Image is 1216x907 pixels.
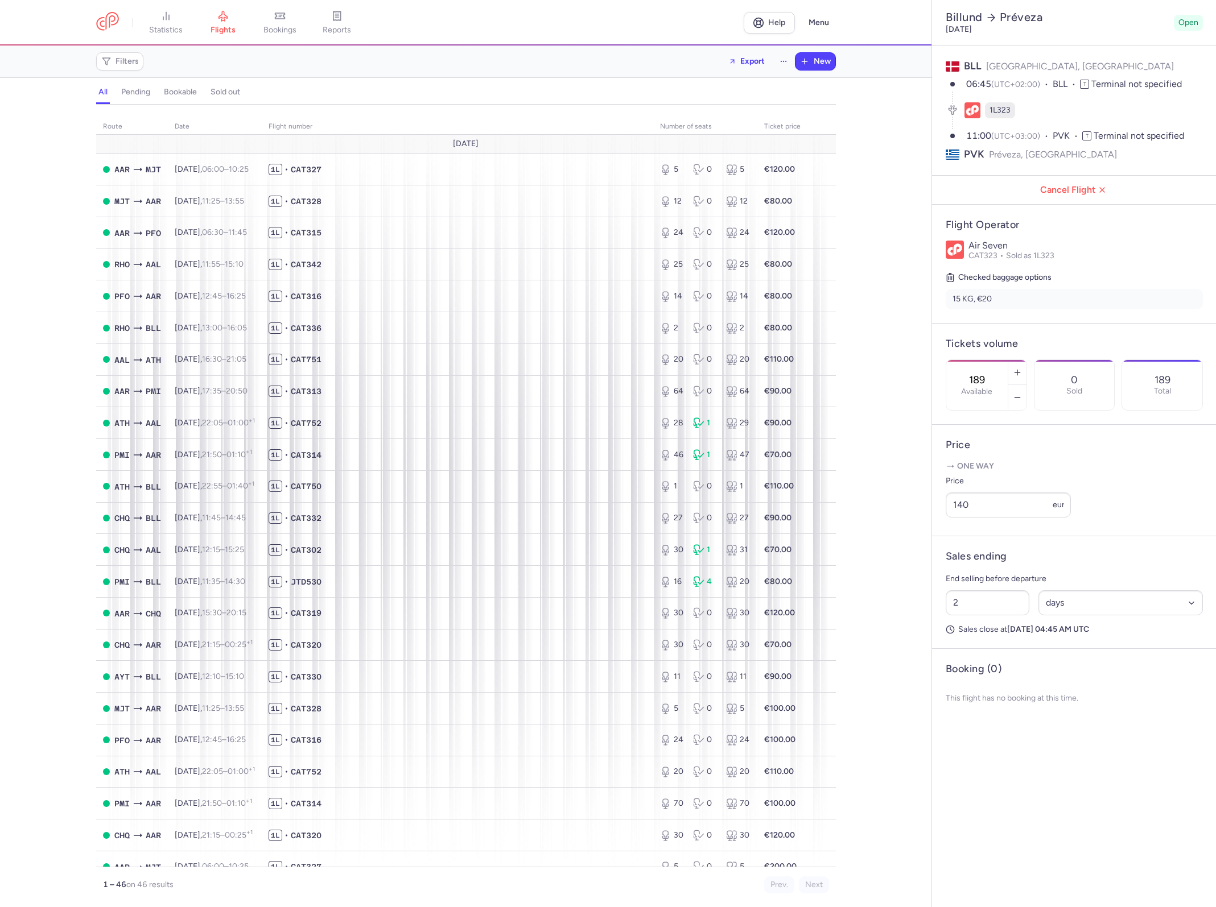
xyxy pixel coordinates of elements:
[660,322,684,334] div: 2
[986,61,1174,72] span: [GEOGRAPHIC_DATA], [GEOGRAPHIC_DATA]
[946,461,1203,472] p: One way
[726,671,750,682] div: 11
[693,291,717,302] div: 0
[114,385,130,397] span: AAR
[660,639,684,651] div: 30
[202,354,222,364] time: 16:30
[757,118,807,135] th: Ticket price
[227,323,247,333] time: 16:05
[285,322,288,334] span: •
[285,449,288,461] span: •
[653,118,757,135] th: number of seats
[1053,78,1080,91] span: BLL
[291,354,321,365] span: CAT751
[269,164,282,175] span: 1L
[291,481,321,492] span: CAT750
[269,576,282,587] span: 1L
[138,10,195,35] a: statistics
[726,512,750,524] div: 27
[202,164,249,174] span: –
[764,513,792,523] strong: €90.00
[1071,374,1078,386] p: 0
[285,291,288,302] span: •
[764,196,792,206] strong: €80.00
[226,291,246,301] time: 16:25
[246,448,252,455] sup: +1
[226,354,246,364] time: 21:05
[802,12,836,34] button: Menu
[175,227,247,237] span: [DATE],
[693,164,717,175] div: 0
[291,576,321,587] span: JTD530
[269,607,282,619] span: 1L
[269,481,282,492] span: 1L
[693,259,717,270] div: 0
[175,640,253,649] span: [DATE],
[764,164,795,174] strong: €120.00
[202,640,220,649] time: 21:15
[269,259,282,270] span: 1L
[202,323,247,333] span: –
[146,195,161,208] span: AAR
[941,185,1207,195] span: Cancel Flight
[202,577,245,586] span: –
[146,385,161,397] span: PMI
[693,671,717,682] div: 0
[114,258,130,271] span: RHO
[146,322,161,334] span: BLL
[764,227,795,237] strong: €120.00
[202,418,223,428] time: 22:05
[164,87,197,97] h4: bookable
[795,53,835,70] button: New
[991,131,1040,141] span: (UTC+03:00)
[768,18,785,27] span: Help
[1007,624,1089,634] strong: [DATE] 04:45 AM UTC
[97,53,143,70] button: Filters
[291,671,321,682] span: CAT330
[202,259,220,269] time: 11:55
[146,354,161,366] span: ATH
[285,544,288,556] span: •
[114,195,130,208] span: MJT
[1094,130,1184,141] span: Terminal not specified
[726,227,750,238] div: 24
[149,25,183,35] span: statistics
[269,386,282,397] span: 1L
[764,608,795,618] strong: €120.00
[1082,131,1091,140] span: T
[660,386,684,397] div: 64
[946,550,1007,563] h4: Sales ending
[116,57,139,66] span: Filters
[114,670,130,683] span: AYT
[764,640,792,649] strong: €70.00
[114,354,130,366] span: AAL
[114,163,130,176] span: AAR
[291,386,321,397] span: CAT313
[1080,80,1089,89] span: T
[202,227,224,237] time: 06:30
[269,227,282,238] span: 1L
[726,607,750,619] div: 30
[660,417,684,429] div: 28
[1066,387,1082,396] p: Sold
[269,512,282,524] span: 1L
[146,163,161,176] span: MJT
[202,386,221,396] time: 17:35
[726,576,750,587] div: 20
[195,10,252,35] a: flights
[291,196,321,207] span: CAT328
[202,513,221,523] time: 11:45
[693,639,717,651] div: 0
[946,337,1203,350] h4: Tickets volume
[291,291,321,302] span: CAT316
[285,164,288,175] span: •
[660,196,684,207] div: 12
[764,577,792,586] strong: €80.00
[660,291,684,302] div: 14
[175,196,244,206] span: [DATE],
[964,102,980,118] figure: 1L airline logo
[946,241,964,259] img: Air Seven logo
[660,607,684,619] div: 30
[946,492,1071,517] input: ---
[726,322,750,334] div: 2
